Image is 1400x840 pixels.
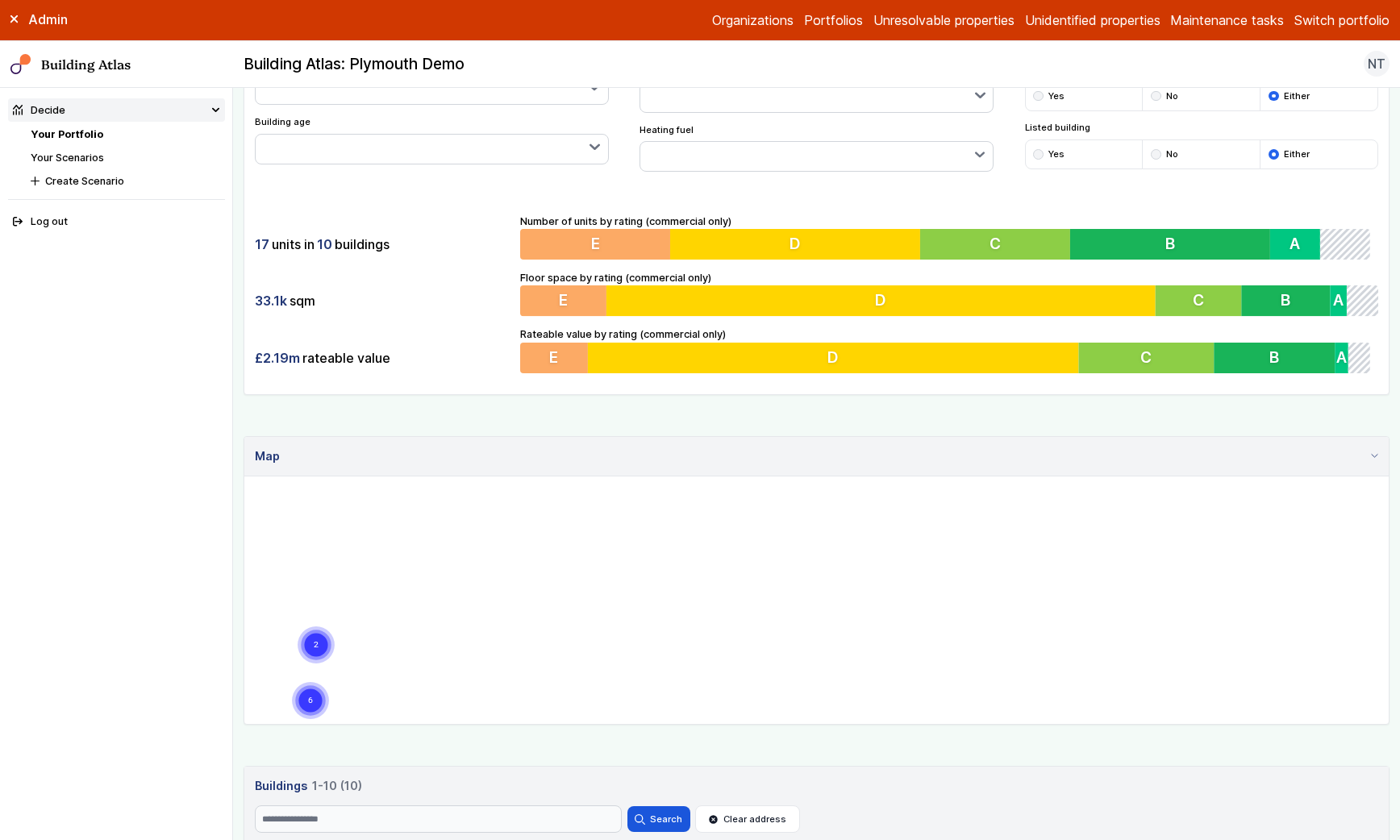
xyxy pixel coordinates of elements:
[317,235,332,253] span: 10
[712,10,794,30] a: Organizations
[10,54,31,75] img: main-0bbd2752.svg
[1294,10,1390,30] button: Switch portfolio
[255,349,300,367] span: £2.19m
[1368,54,1385,73] span: NT
[520,343,589,373] button: E
[255,115,609,164] div: Building age
[606,285,1156,316] button: D
[591,234,600,253] span: E
[520,229,672,260] button: E
[244,54,465,75] h2: Building Atlas: Plymouth Demo
[13,102,65,118] div: Decide
[695,805,800,833] button: Clear address
[1343,343,1356,373] button: A
[31,152,104,164] a: Your Scenarios
[312,777,362,795] span: 1-10 (10)
[627,806,690,832] button: Search
[255,235,269,253] span: 17
[1076,229,1278,260] button: B
[1242,285,1331,316] button: B
[255,229,510,260] div: units in buildings
[994,234,1006,253] span: C
[1277,229,1328,260] button: A
[1221,343,1343,373] button: B
[255,777,1378,795] h3: Buildings
[1281,291,1291,310] span: B
[1193,291,1204,310] span: C
[26,169,225,193] button: Create Scenario
[520,326,1379,373] div: Rateable value by rating (commercial only)
[672,229,924,260] button: D
[1170,10,1284,30] a: Maintenance tasks
[520,214,1379,260] div: Number of units by rating (commercial only)
[244,437,1389,476] summary: Map
[1156,285,1242,316] button: C
[640,64,994,113] div: Current rating
[640,123,994,173] div: Heating fuel
[559,291,568,310] span: E
[804,10,863,30] a: Portfolios
[1344,347,1355,367] span: A
[1364,51,1390,77] button: NT
[792,234,803,253] span: D
[588,343,1084,373] button: D
[1025,121,1379,134] span: Listed building
[520,270,1379,317] div: Floor space by rating (commercial only)
[1172,234,1181,253] span: B
[1298,234,1308,253] span: A
[924,229,1076,260] button: C
[255,292,287,310] span: 33.1k
[8,98,225,122] summary: Decide
[1025,10,1160,30] a: Unidentified properties
[1331,285,1348,316] button: A
[1334,291,1344,310] span: A
[550,347,559,367] span: E
[255,285,510,316] div: sqm
[873,10,1015,30] a: Unresolvable properties
[255,343,510,373] div: rateable value
[1277,347,1287,367] span: B
[31,128,103,140] a: Your Portfolio
[1084,343,1221,373] button: C
[8,210,225,234] button: Log out
[520,285,606,316] button: E
[1147,347,1158,367] span: C
[875,291,886,310] span: D
[831,347,842,367] span: D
